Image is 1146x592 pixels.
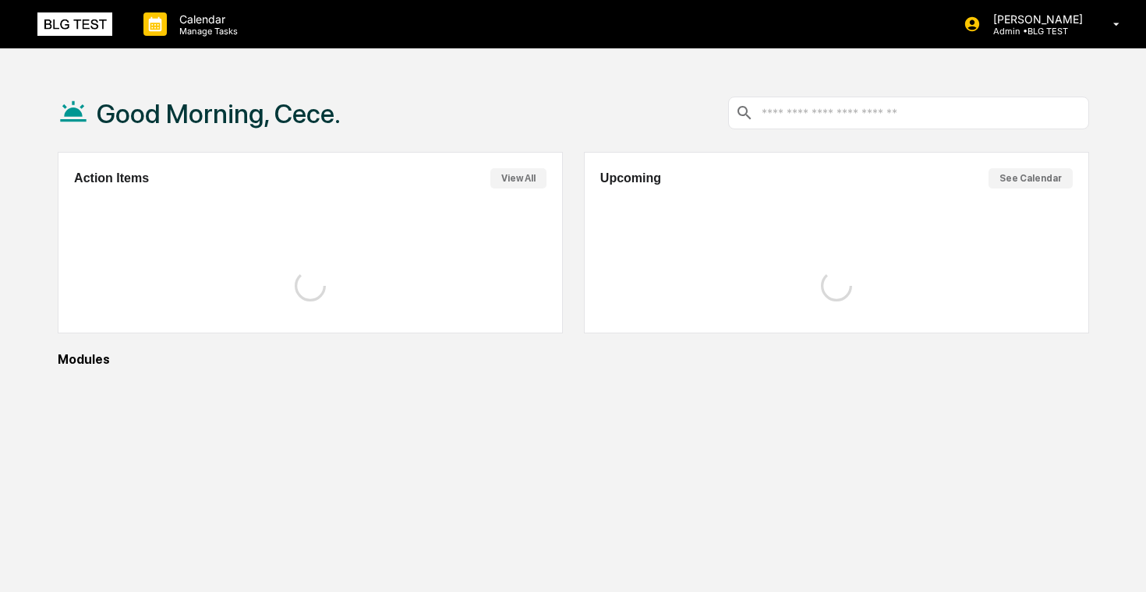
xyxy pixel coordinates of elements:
[58,352,1089,367] div: Modules
[167,26,246,37] p: Manage Tasks
[981,26,1091,37] p: Admin • BLG TEST
[490,168,546,189] button: View All
[989,168,1073,189] button: See Calendar
[37,12,112,36] img: logo
[167,12,246,26] p: Calendar
[600,171,661,185] h2: Upcoming
[981,12,1091,26] p: [PERSON_NAME]
[97,98,341,129] h1: Good Morning, Cece.
[74,171,149,185] h2: Action Items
